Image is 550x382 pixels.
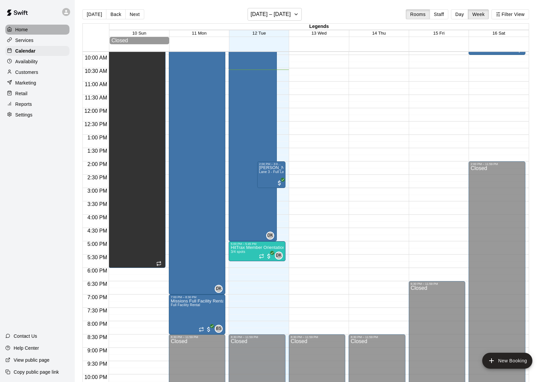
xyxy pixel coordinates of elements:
div: Closed [111,38,167,44]
button: [DATE] – [DATE] [248,8,302,21]
button: 13 Wed [311,31,327,36]
p: Services [15,37,34,44]
div: 6:30 PM – 11:59 PM [411,282,463,286]
span: David Klein [277,252,283,260]
div: David Klein [275,252,283,260]
span: 2:00 PM [86,161,109,167]
button: Rooms [406,9,430,19]
div: Brad Sullivan [215,325,223,333]
button: 11 Mon [192,31,206,36]
div: Availability [5,57,69,67]
a: Services [5,35,69,45]
p: Availability [15,58,38,65]
span: 7:30 PM [86,308,109,313]
p: View public page [14,357,50,363]
span: 3:00 PM [86,188,109,194]
span: DK [268,232,273,239]
div: 5:00 PM – 5:45 PM [231,242,283,246]
button: Back [106,9,126,19]
div: 2:00 PM – 3:00 PM [259,162,283,166]
span: 6:00 PM [86,268,109,274]
div: 9:00 AM – 7:00 PM: Unavailable [169,28,225,294]
span: 11:00 AM [83,82,109,87]
button: Week [468,9,489,19]
span: All customers have paid [266,253,272,260]
span: 3/4 spots filled [231,250,245,254]
span: Recurring event [156,261,162,266]
button: 16 Sat [493,31,505,36]
div: 9:00 AM – 5:00 PM: Unavailable [229,28,277,241]
div: David Klein [266,232,274,240]
button: 12 Tue [252,31,266,36]
span: 1:30 PM [86,148,109,154]
span: David Klein [217,285,223,293]
span: Full Facility Rental [171,303,200,307]
span: 10:30 AM [83,68,109,74]
p: Home [15,26,28,33]
div: 8:30 PM – 11:59 PM [171,335,223,339]
a: Customers [5,67,69,77]
div: Marketing [5,78,69,88]
button: Staff [430,9,449,19]
button: 10 Sun [132,31,146,36]
button: 14 Thu [372,31,386,36]
div: 2:00 PM – 3:00 PM: Janice Chapman [257,161,285,188]
div: 8:30 PM – 11:59 PM [291,335,343,339]
span: DK [216,286,222,292]
span: 4:30 PM [86,228,109,234]
span: All customers have paid [205,326,212,333]
span: 10:00 PM [83,374,109,380]
span: 11:30 AM [83,95,109,100]
span: 1:00 PM [86,135,109,140]
span: 8:30 PM [86,334,109,340]
a: Reports [5,99,69,109]
p: Copy public page link [14,369,59,375]
button: 15 Fri [433,31,445,36]
a: Home [5,25,69,35]
span: 3:30 PM [86,201,109,207]
span: Recurring event [259,254,264,259]
span: BS [216,325,222,332]
span: DK [276,252,281,259]
p: Marketing [15,80,36,86]
div: Calendar [5,46,69,56]
p: Customers [15,69,38,76]
button: Filter View [492,9,529,19]
span: 8:00 PM [86,321,109,327]
span: 10:00 AM [83,55,109,61]
span: 12:00 PM [83,108,109,114]
p: Help Center [14,345,39,351]
span: 4:00 PM [86,215,109,220]
div: 8:30 PM – 11:59 PM [351,335,403,339]
span: Recurring event [199,327,204,332]
span: 5:30 PM [86,255,109,260]
h6: [DATE] – [DATE] [251,10,291,19]
button: [DATE] [82,9,106,19]
div: 7:00 PM – 8:30 PM: Missions Full Facility Rental [169,294,225,334]
span: Brad Sullivan [217,325,223,333]
div: 5:00 PM – 5:45 PM: HitTrax Member Orientation [229,241,285,261]
span: 12:30 PM [83,121,109,127]
div: 2:00 PM – 11:59 PM [471,162,523,166]
p: Calendar [15,48,36,54]
a: Retail [5,89,69,98]
div: 7:00 PM – 8:30 PM [171,295,223,299]
div: Legends [109,24,528,30]
span: 9:00 PM [86,348,109,353]
p: Contact Us [14,333,37,339]
span: 6:30 PM [86,281,109,287]
p: Settings [15,111,33,118]
div: 9:00 AM – 6:00 PM: CLOSED / BOOK BY APT ONLY [109,28,165,268]
a: Settings [5,110,69,120]
button: add [482,353,532,369]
